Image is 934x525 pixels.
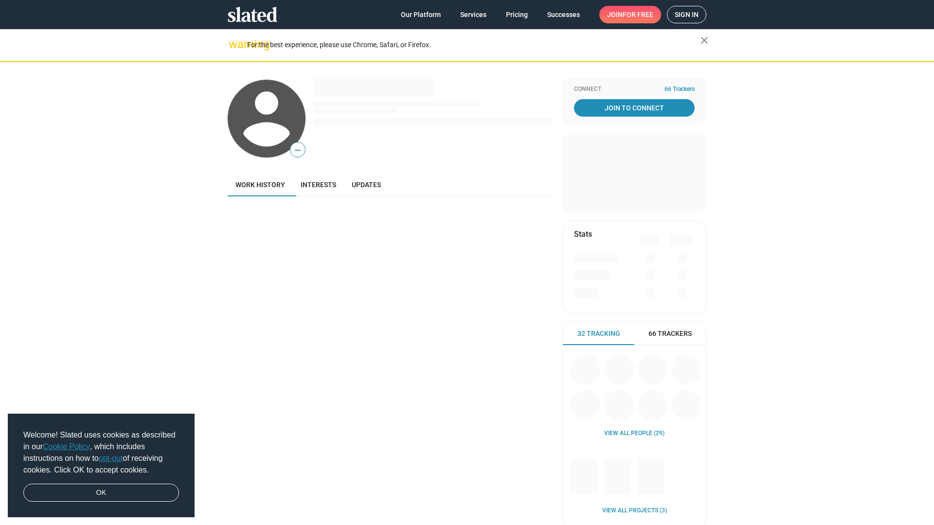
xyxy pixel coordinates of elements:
a: Our Platform [393,6,449,23]
a: Cookie Policy [43,442,90,451]
a: Joinfor free [599,6,661,23]
a: Join To Connect [574,99,695,117]
a: Services [452,6,494,23]
mat-icon: close [699,35,710,46]
mat-icon: warning [229,38,240,50]
span: Successes [547,6,580,23]
a: Pricing [498,6,536,23]
span: 66 Trackers [665,86,695,93]
div: Connect [574,86,695,93]
span: Pricing [506,6,528,23]
span: Services [460,6,486,23]
a: Successes [539,6,588,23]
span: 66 Trackers [648,329,692,338]
a: Updates [344,173,389,196]
mat-card-title: Stats [574,229,592,239]
div: cookieconsent [8,414,195,518]
a: dismiss cookie message [23,484,179,502]
div: For the best experience, please use Chrome, Safari, or Firefox. [247,38,700,52]
a: Interests [293,173,344,196]
span: Our Platform [401,6,441,23]
span: for free [623,6,653,23]
span: Updates [352,181,381,189]
span: Interests [301,181,336,189]
span: Sign in [675,6,699,23]
span: — [290,144,305,157]
span: Work history [235,181,285,189]
a: Work history [228,173,293,196]
span: 32 Tracking [577,329,620,338]
span: Welcome! Slated uses cookies as described in our , which includes instructions on how to of recei... [23,429,179,476]
a: View all Projects (3) [602,507,667,515]
a: Sign in [667,6,706,23]
span: Join [607,6,653,23]
a: opt-out [99,454,123,462]
span: Join To Connect [576,99,693,117]
a: View all People (29) [604,430,665,437]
